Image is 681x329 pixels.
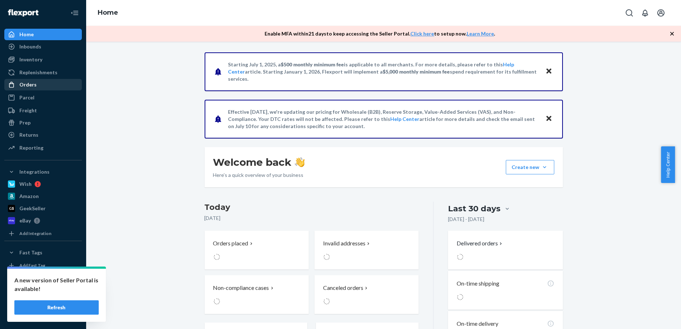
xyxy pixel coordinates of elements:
a: Replenishments [4,67,82,78]
button: Create new [506,160,554,174]
p: Invalid addresses [323,239,365,248]
div: eBay [19,217,31,224]
div: Fast Tags [19,249,42,256]
h3: Today [205,202,419,213]
a: Click here [411,30,434,37]
div: Add Integration [19,230,51,236]
p: Orders placed [213,239,248,248]
p: Canceled orders [323,284,363,292]
a: GeekSeller [4,203,82,214]
span: $5,000 monthly minimum fee [383,69,450,75]
a: Inventory [4,54,82,65]
button: Invalid addresses [314,231,419,269]
a: Help Center [4,297,82,309]
div: Inbounds [19,43,41,50]
a: Add Integration [4,229,82,238]
a: eBay [4,215,82,226]
div: Prep [19,119,31,126]
a: Parcel [4,92,82,103]
a: Freight [4,105,82,116]
a: Add Fast Tag [4,261,82,270]
p: Here’s a quick overview of your business [213,171,305,179]
div: Add Fast Tag [19,262,45,268]
a: Reporting [4,142,82,154]
button: Delivered orders [457,239,504,248]
h1: Welcome back [213,156,305,169]
p: Non-compliance cases [213,284,269,292]
button: Close [544,66,554,77]
div: Inventory [19,56,42,63]
div: GeekSeller [19,205,46,212]
div: Freight [19,107,37,114]
p: Starting July 1, 2025, a is applicable to all merchants. For more details, please refer to this a... [228,61,538,83]
div: Amazon [19,193,39,200]
div: Returns [19,131,38,138]
button: Close [544,114,554,124]
button: Non-compliance cases [205,275,309,314]
p: [DATE] - [DATE] [448,216,484,223]
button: Fast Tags [4,247,82,258]
button: Open account menu [654,6,668,20]
a: Learn More [467,30,494,37]
a: Inbounds [4,41,82,52]
div: Home [19,31,34,38]
a: Home [4,29,82,40]
p: Enable MFA within 21 days to keep accessing the Seller Portal. to setup now. . [265,30,495,37]
div: Reporting [19,144,43,151]
div: Last 30 days [448,203,500,214]
a: Returns [4,129,82,141]
a: Prep [4,117,82,128]
div: Replenishments [19,69,57,76]
button: Give Feedback [4,309,82,321]
button: Orders placed [205,231,309,269]
ol: breadcrumbs [92,3,124,23]
a: Wish [4,178,82,190]
div: Orders [19,81,37,88]
button: Refresh [14,300,99,315]
button: Canceled orders [314,275,419,314]
p: Effective [DATE], we're updating our pricing for Wholesale (B2B), Reserve Storage, Value-Added Se... [228,108,538,130]
a: Help Center [390,116,419,122]
p: On-time delivery [457,320,498,328]
button: Help Center [661,146,675,183]
p: On-time shipping [457,279,499,288]
button: Close Navigation [67,6,82,20]
button: Open notifications [638,6,652,20]
img: Flexport logo [8,9,38,17]
a: Talk to Support [4,285,82,296]
a: Amazon [4,191,82,202]
a: Home [98,9,118,17]
div: Parcel [19,94,34,101]
a: Settings [4,273,82,284]
img: hand-wave emoji [295,157,305,167]
span: $500 monthly minimum fee [281,61,344,67]
p: [DATE] [205,215,419,222]
button: Open Search Box [622,6,636,20]
button: Integrations [4,166,82,178]
div: Wish [19,180,32,188]
p: A new version of Seller Portal is available! [14,276,99,293]
a: Orders [4,79,82,90]
div: Integrations [19,168,50,175]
